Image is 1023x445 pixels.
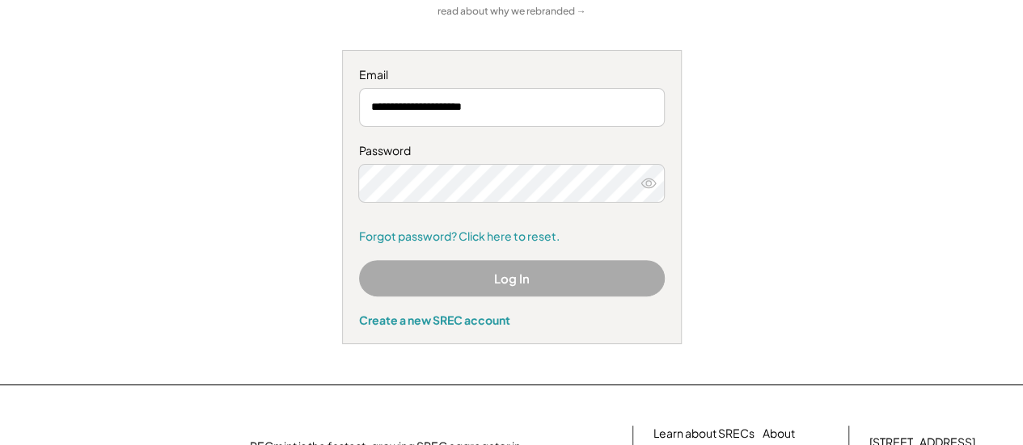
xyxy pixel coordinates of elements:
[438,5,586,19] a: read about why we rebranded →
[359,143,665,159] div: Password
[359,229,665,245] a: Forgot password? Click here to reset.
[359,67,665,83] div: Email
[359,260,665,296] button: Log In
[763,426,795,442] a: About
[359,313,665,327] div: Create a new SREC account
[653,426,755,442] a: Learn about SRECs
